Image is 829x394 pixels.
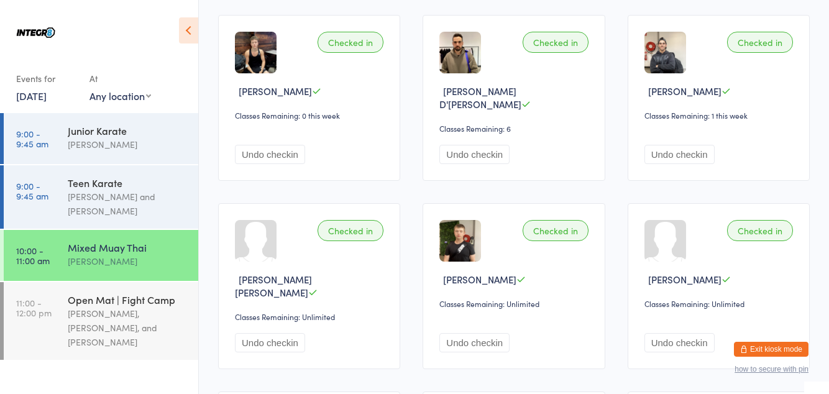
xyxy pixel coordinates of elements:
div: Checked in [318,32,383,53]
button: how to secure with pin [735,365,808,373]
button: Undo checkin [235,145,305,164]
div: Teen Karate [68,176,188,190]
button: Undo checkin [644,145,715,164]
a: 11:00 -12:00 pmOpen Mat | Fight Camp[PERSON_NAME], [PERSON_NAME], and [PERSON_NAME] [4,282,198,360]
a: 9:00 -9:45 amJunior Karate[PERSON_NAME] [4,113,198,164]
time: 11:00 - 12:00 pm [16,298,52,318]
div: Checked in [727,32,793,53]
img: image1702536442.png [439,220,481,262]
div: Checked in [318,220,383,241]
div: Junior Karate [68,124,188,137]
span: [PERSON_NAME] [648,273,721,286]
div: [PERSON_NAME] [68,137,188,152]
img: image1730356489.png [439,32,481,73]
img: image1699952338.png [644,32,686,73]
button: Undo checkin [235,333,305,352]
a: [DATE] [16,89,47,103]
div: Checked in [523,32,589,53]
img: Integr8 Bentleigh [12,9,59,56]
div: Open Mat | Fight Camp [68,293,188,306]
div: At [89,68,151,89]
div: Classes Remaining: 0 this week [235,110,387,121]
div: [PERSON_NAME], [PERSON_NAME], and [PERSON_NAME] [68,306,188,349]
img: image1732606245.png [235,32,277,73]
div: Any location [89,89,151,103]
div: Events for [16,68,77,89]
a: 10:00 -11:00 amMixed Muay Thai[PERSON_NAME] [4,230,198,281]
a: 9:00 -9:45 amTeen Karate[PERSON_NAME] and [PERSON_NAME] [4,165,198,229]
div: Classes Remaining: 1 this week [644,110,797,121]
div: [PERSON_NAME] and [PERSON_NAME] [68,190,188,218]
span: [PERSON_NAME] D'[PERSON_NAME] [439,85,521,111]
span: [PERSON_NAME] [239,85,312,98]
div: Classes Remaining: Unlimited [235,311,387,322]
div: Mixed Muay Thai [68,241,188,254]
button: Undo checkin [439,333,510,352]
div: Classes Remaining: Unlimited [439,298,592,309]
div: Classes Remaining: Unlimited [644,298,797,309]
button: Undo checkin [644,333,715,352]
time: 9:00 - 9:45 am [16,129,48,149]
button: Undo checkin [439,145,510,164]
div: [PERSON_NAME] [68,254,188,268]
button: Exit kiosk mode [734,342,808,357]
div: Checked in [523,220,589,241]
span: [PERSON_NAME] [443,273,516,286]
div: Classes Remaining: 6 [439,123,592,134]
span: [PERSON_NAME] [PERSON_NAME] [235,273,312,299]
time: 10:00 - 11:00 am [16,245,50,265]
time: 9:00 - 9:45 am [16,181,48,201]
span: [PERSON_NAME] [648,85,721,98]
div: Checked in [727,220,793,241]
